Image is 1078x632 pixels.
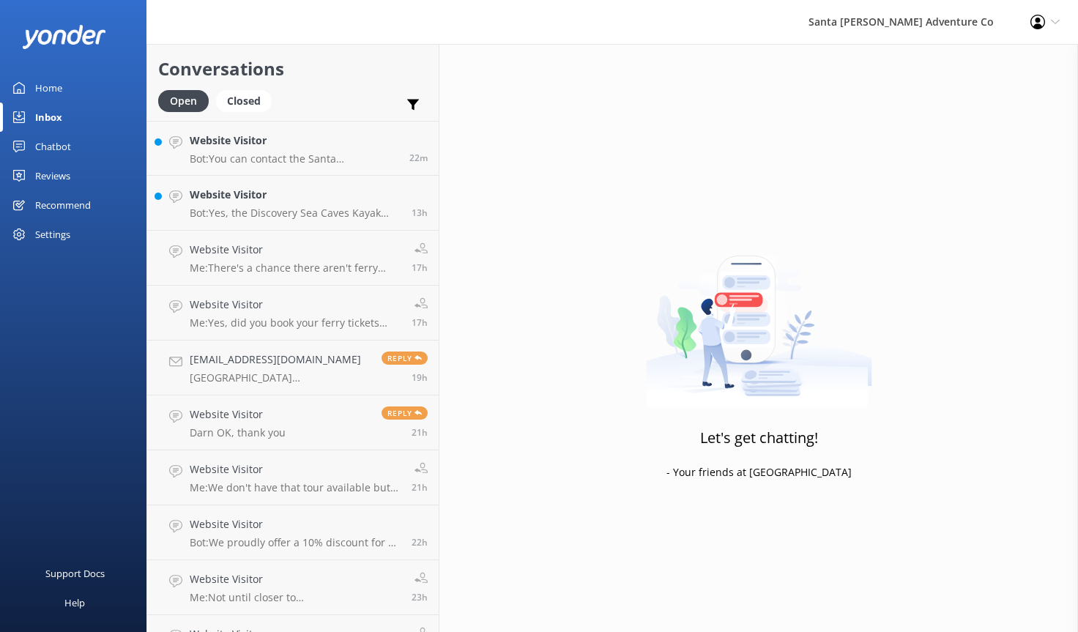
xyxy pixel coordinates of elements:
[666,464,852,480] p: - Your friends at [GEOGRAPHIC_DATA]
[190,297,401,313] h4: Website Visitor
[646,225,872,408] img: artwork of a man stealing a conversation from at giant smartphone
[147,450,439,505] a: Website VisitorMe:We don't have that tour available but we do have the adventure tour (2.5 hours)...
[147,176,439,231] a: Website VisitorBot:Yes, the Discovery Sea Caves Kayak Tour operates most days from February to No...
[147,121,439,176] a: Website VisitorBot:You can contact the Santa [PERSON_NAME] Adventure Co. team at [PHONE_NUMBER], ...
[190,571,401,587] h4: Website Visitor
[412,591,428,603] span: Oct 14 2025 08:58am (UTC -07:00) America/Tijuana
[700,426,818,450] h3: Let's get chatting!
[190,187,401,203] h4: Website Visitor
[412,207,428,219] span: Oct 14 2025 07:13pm (UTC -07:00) America/Tijuana
[190,371,371,384] p: [GEOGRAPHIC_DATA][PERSON_NAME], [EMAIL_ADDRESS][DOMAIN_NAME], [DATE] [DATE], Party size of 2, kay...
[158,55,428,83] h2: Conversations
[382,352,428,365] span: Reply
[190,461,401,477] h4: Website Visitor
[412,536,428,549] span: Oct 14 2025 09:31am (UTC -07:00) America/Tijuana
[147,231,439,286] a: Website VisitorMe:There's a chance there aren't ferry tickets left to buy, what day are you looki...
[412,481,428,494] span: Oct 14 2025 11:10am (UTC -07:00) America/Tijuana
[190,591,401,604] p: Me: Not until closer to November/December, if you would like to be added to our 2026 waitlist for...
[216,90,272,112] div: Closed
[190,481,401,494] p: Me: We don't have that tour available but we do have the adventure tour (2.5 hours) open, do you ...
[190,316,401,330] p: Me: Yes, did you book your ferry tickets with us directly?
[216,92,279,108] a: Closed
[412,426,428,439] span: Oct 14 2025 11:14am (UTC -07:00) America/Tijuana
[147,560,439,615] a: Website VisitorMe:Not until closer to November/December, if you would like to be added to our 202...
[35,132,71,161] div: Chatbot
[147,505,439,560] a: Website VisitorBot:We proudly offer a 10% discount for all veterans and active military service m...
[45,559,105,588] div: Support Docs
[35,220,70,249] div: Settings
[147,286,439,341] a: Website VisitorMe:Yes, did you book your ferry tickets with us directly?17h
[190,426,286,439] p: Darn OK, thank you
[382,406,428,420] span: Reply
[190,261,401,275] p: Me: There's a chance there aren't ferry tickets left to buy, what day are you looking at?
[22,25,106,49] img: yonder-white-logo.png
[190,406,286,423] h4: Website Visitor
[190,536,401,549] p: Bot: We proudly offer a 10% discount for all veterans and active military service members. To boo...
[190,516,401,532] h4: Website Visitor
[64,588,85,617] div: Help
[412,261,428,274] span: Oct 14 2025 02:52pm (UTC -07:00) America/Tijuana
[147,341,439,395] a: [EMAIL_ADDRESS][DOMAIN_NAME][GEOGRAPHIC_DATA][PERSON_NAME], [EMAIL_ADDRESS][DOMAIN_NAME], [DATE] ...
[190,352,371,368] h4: [EMAIL_ADDRESS][DOMAIN_NAME]
[35,161,70,190] div: Reviews
[158,92,216,108] a: Open
[35,190,91,220] div: Recommend
[190,133,398,149] h4: Website Visitor
[158,90,209,112] div: Open
[35,103,62,132] div: Inbox
[412,371,428,384] span: Oct 14 2025 01:05pm (UTC -07:00) America/Tijuana
[147,395,439,450] a: Website VisitorDarn OK, thank youReply21h
[35,73,62,103] div: Home
[190,207,401,220] p: Bot: Yes, the Discovery Sea Caves Kayak Tour operates most days from February to November, depend...
[412,316,428,329] span: Oct 14 2025 02:51pm (UTC -07:00) America/Tijuana
[190,242,401,258] h4: Website Visitor
[190,152,398,166] p: Bot: You can contact the Santa [PERSON_NAME] Adventure Co. team at [PHONE_NUMBER], or by emailing...
[409,152,428,164] span: Oct 15 2025 08:07am (UTC -07:00) America/Tijuana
